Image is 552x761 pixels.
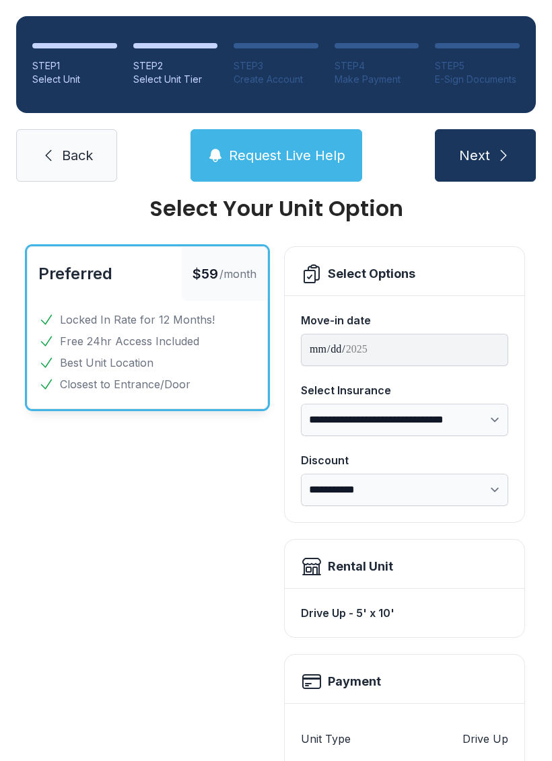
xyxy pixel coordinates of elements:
[301,474,508,506] select: Discount
[229,146,345,165] span: Request Live Help
[38,264,112,283] span: Preferred
[27,198,525,219] div: Select Your Unit Option
[32,73,117,86] div: Select Unit
[193,264,218,283] span: $59
[32,59,117,73] div: STEP 1
[60,376,191,392] span: Closest to Entrance/Door
[301,334,508,366] input: Move-in date
[301,382,508,398] div: Select Insurance
[133,59,218,73] div: STEP 2
[301,600,508,626] div: Drive Up - 5' x 10'
[219,266,256,282] span: /month
[234,59,318,73] div: STEP 3
[38,263,112,285] button: Preferred
[435,59,520,73] div: STEP 5
[335,59,419,73] div: STEP 4
[435,73,520,86] div: E-Sign Documents
[60,355,153,371] span: Best Unit Location
[301,452,508,468] div: Discount
[60,333,199,349] span: Free 24hr Access Included
[459,146,490,165] span: Next
[133,73,218,86] div: Select Unit Tier
[301,312,508,328] div: Move-in date
[301,731,351,747] dt: Unit Type
[62,146,93,165] span: Back
[328,264,415,283] div: Select Options
[462,731,508,747] dd: Drive Up
[328,672,381,691] h2: Payment
[60,312,215,328] span: Locked In Rate for 12 Months!
[234,73,318,86] div: Create Account
[328,557,393,576] div: Rental Unit
[335,73,419,86] div: Make Payment
[301,404,508,436] select: Select Insurance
